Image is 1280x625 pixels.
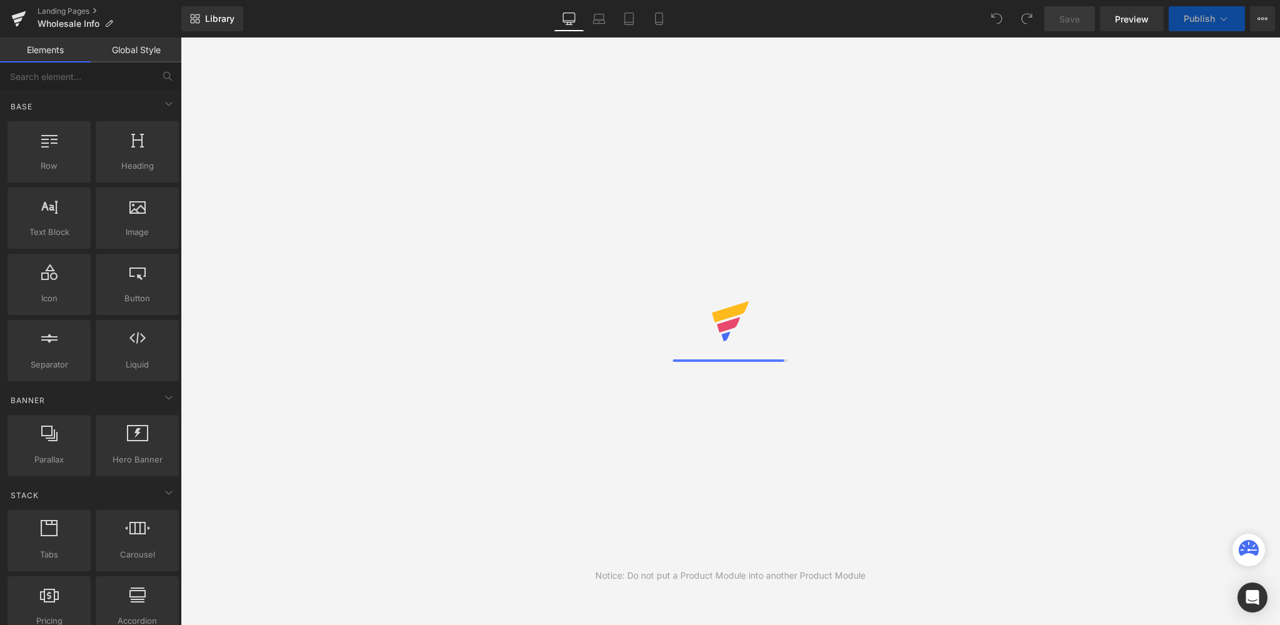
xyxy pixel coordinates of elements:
[99,548,175,561] span: Carousel
[11,453,87,466] span: Parallax
[205,13,234,24] span: Library
[1250,6,1275,31] button: More
[9,489,40,501] span: Stack
[91,37,181,62] a: Global Style
[11,358,87,371] span: Separator
[9,101,34,112] span: Base
[1059,12,1080,26] span: Save
[614,6,644,31] a: Tablet
[1169,6,1245,31] button: Publish
[984,6,1009,31] button: Undo
[1100,6,1164,31] a: Preview
[595,569,865,582] div: Notice: Do not put a Product Module into another Product Module
[1115,12,1149,26] span: Preview
[99,453,175,466] span: Hero Banner
[99,292,175,305] span: Button
[11,159,87,172] span: Row
[99,358,175,371] span: Liquid
[38,19,99,29] span: Wholesale Info
[99,159,175,172] span: Heading
[644,6,674,31] a: Mobile
[38,6,181,16] a: Landing Pages
[1184,14,1215,24] span: Publish
[11,226,87,239] span: Text Block
[99,226,175,239] span: Image
[9,394,46,406] span: Banner
[584,6,614,31] a: Laptop
[11,548,87,561] span: Tabs
[1237,582,1267,612] div: Open Intercom Messenger
[554,6,584,31] a: Desktop
[181,6,243,31] a: New Library
[1014,6,1039,31] button: Redo
[11,292,87,305] span: Icon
